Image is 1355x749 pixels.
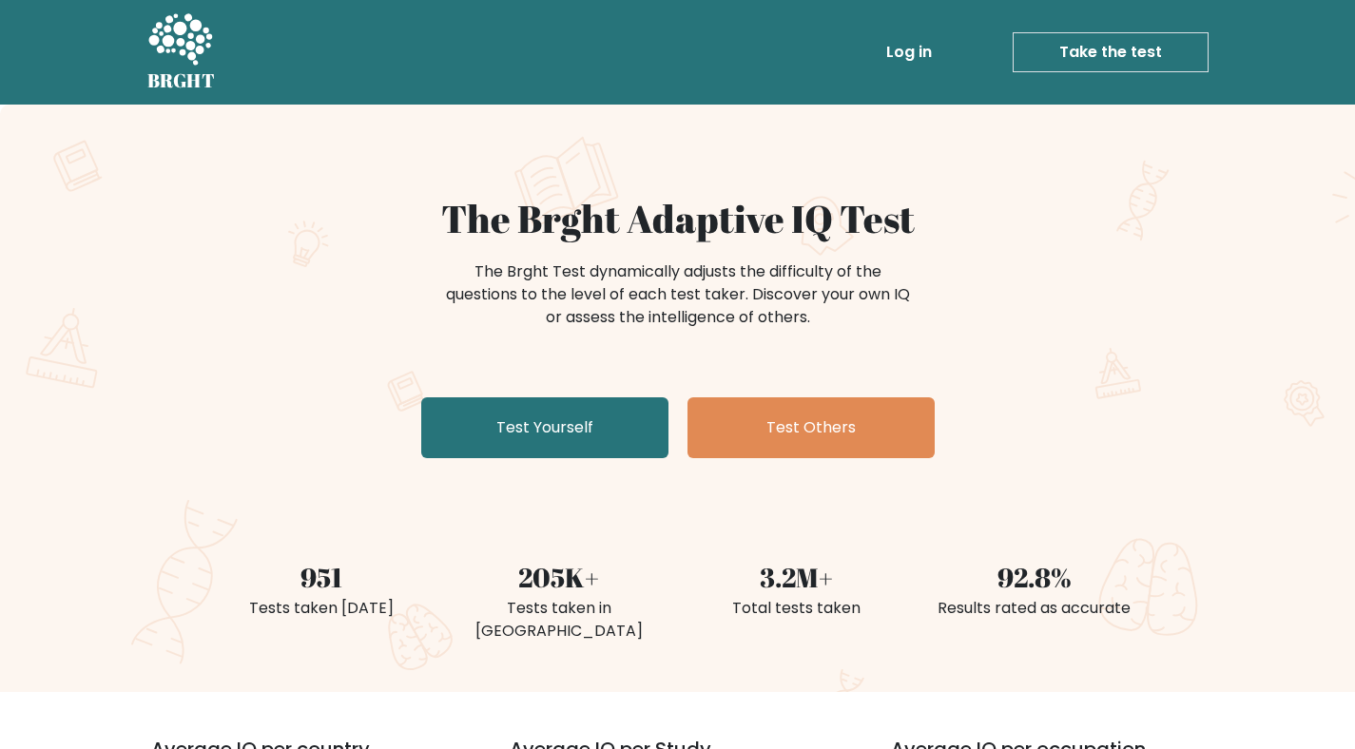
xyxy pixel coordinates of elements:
a: Test Yourself [421,397,668,458]
div: Tests taken in [GEOGRAPHIC_DATA] [452,597,667,643]
div: Tests taken [DATE] [214,597,429,620]
div: 92.8% [927,557,1142,597]
div: The Brght Test dynamically adjusts the difficulty of the questions to the level of each test take... [440,260,916,329]
a: Test Others [687,397,935,458]
div: Total tests taken [689,597,904,620]
div: 951 [214,557,429,597]
h1: The Brght Adaptive IQ Test [214,196,1142,241]
a: BRGHT [147,8,216,97]
div: 3.2M+ [689,557,904,597]
a: Take the test [1013,32,1209,72]
div: Results rated as accurate [927,597,1142,620]
h5: BRGHT [147,69,216,92]
div: 205K+ [452,557,667,597]
a: Log in [879,33,939,71]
